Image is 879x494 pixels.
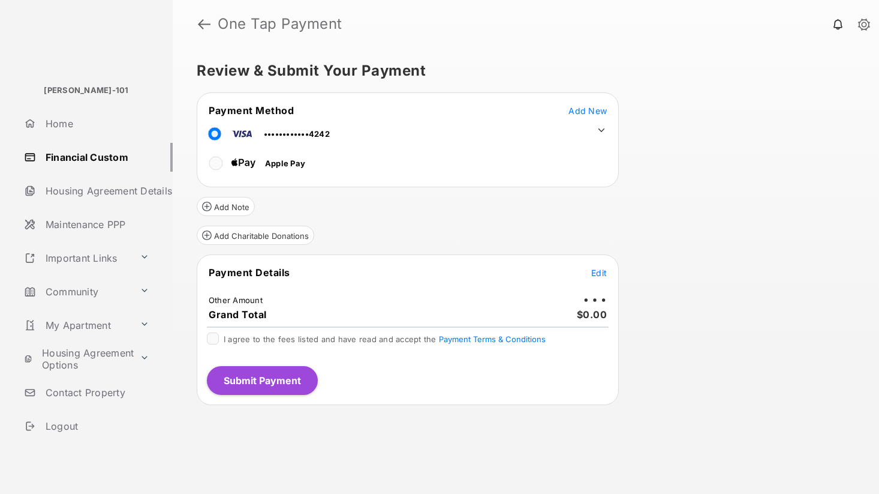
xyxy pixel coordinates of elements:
[591,268,607,278] span: Edit
[568,106,607,116] span: Add New
[19,176,173,205] a: Housing Agreement Details
[209,309,267,321] span: Grand Total
[218,17,342,31] strong: One Tap Payment
[19,143,173,172] a: Financial Custom
[19,378,173,407] a: Contact Property
[568,104,607,116] button: Add New
[197,226,314,245] button: Add Charitable Donations
[207,366,318,395] button: Submit Payment
[19,210,173,239] a: Maintenance PPP
[439,334,546,344] button: I agree to the fees listed and have read and accept the
[577,309,607,321] span: $0.00
[44,85,128,97] p: [PERSON_NAME]-101
[19,412,173,441] a: Logout
[19,311,135,340] a: My Apartment
[224,334,546,344] span: I agree to the fees listed and have read and accept the
[19,277,135,306] a: Community
[197,64,845,78] h5: Review & Submit Your Payment
[19,109,173,138] a: Home
[208,295,263,306] td: Other Amount
[209,104,294,116] span: Payment Method
[265,158,305,168] span: Apple Pay
[591,267,607,279] button: Edit
[19,244,135,273] a: Important Links
[197,197,255,216] button: Add Note
[264,129,330,139] span: ••••••••••••4242
[19,345,135,373] a: Housing Agreement Options
[209,267,290,279] span: Payment Details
